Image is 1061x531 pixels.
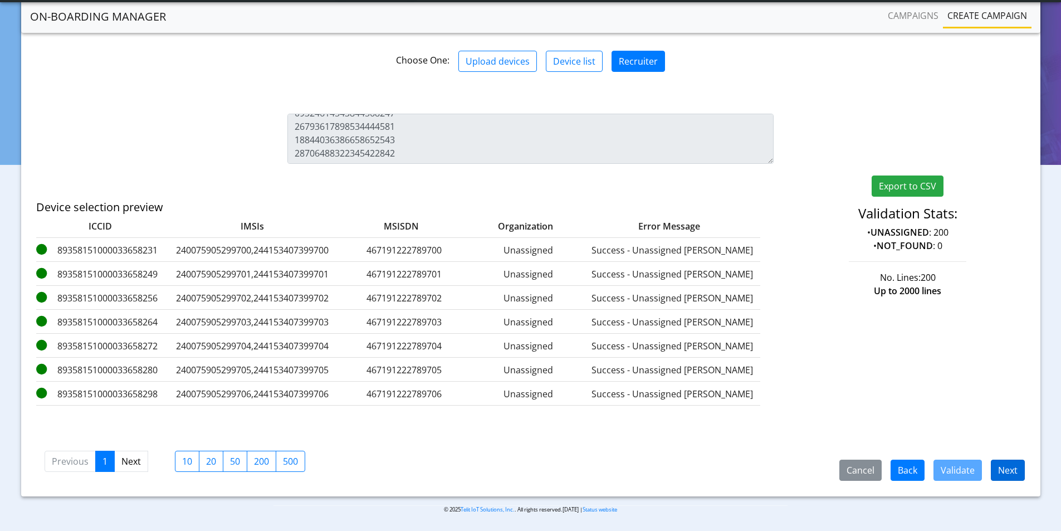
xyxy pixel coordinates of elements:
[276,451,305,472] label: 500
[943,4,1031,27] a: Create campaign
[169,220,336,233] label: IMSIs
[36,363,164,377] label: 89358151000033658280
[451,220,562,233] label: Organization
[589,387,756,401] label: Success - Unassigned [PERSON_NAME]
[473,243,584,257] label: Unassigned
[36,220,164,233] label: ICCID
[933,460,982,481] button: Validate
[473,387,584,401] label: Unassigned
[169,339,336,353] label: 240075905299704,244153407399704
[583,506,617,513] a: Status website
[340,315,468,329] label: 467191222789703
[169,267,336,281] label: 240075905299701,244153407399701
[340,220,446,233] label: MSISDN
[566,220,734,233] label: Error Message
[782,284,1033,298] div: Up to 2000 lines
[36,291,164,305] label: 89358151000033658256
[589,339,756,353] label: Success - Unassigned [PERSON_NAME]
[340,291,468,305] label: 467191222789702
[991,460,1025,481] button: Next
[461,506,515,513] a: Telit IoT Solutions, Inc.
[95,451,115,472] a: 1
[546,51,603,72] button: Device list
[340,267,468,281] label: 467191222789701
[883,4,943,27] a: Campaigns
[458,51,537,72] button: Upload devices
[396,54,449,66] span: Choose One:
[589,363,756,377] label: Success - Unassigned [PERSON_NAME]
[169,315,336,329] label: 240075905299703,244153407399703
[782,271,1033,284] div: No. Lines:
[589,291,756,305] label: Success - Unassigned [PERSON_NAME]
[589,267,756,281] label: Success - Unassigned [PERSON_NAME]
[199,451,223,472] label: 20
[891,460,925,481] button: Back
[921,271,936,284] span: 200
[223,451,247,472] label: 50
[169,363,336,377] label: 240075905299705,244153407399705
[36,339,164,353] label: 89358151000033658272
[169,291,336,305] label: 240075905299702,244153407399702
[169,243,336,257] label: 240075905299700,244153407399700
[473,267,584,281] label: Unassigned
[36,387,164,401] label: 89358151000033658298
[473,315,584,329] label: Unassigned
[790,206,1025,222] h4: Validation Stats:
[871,226,929,238] strong: UNASSIGNED
[36,315,164,329] label: 89358151000033658264
[340,363,468,377] label: 467191222789705
[612,51,665,72] button: Recruiter
[273,505,788,514] p: © 2025 . All rights reserved.[DATE] |
[839,460,882,481] button: Cancel
[473,339,584,353] label: Unassigned
[790,226,1025,239] p: • : 200
[589,243,756,257] label: Success - Unassigned [PERSON_NAME]
[36,201,696,214] h5: Device selection preview
[114,451,148,472] a: Next
[30,6,166,28] a: On-Boarding Manager
[247,451,276,472] label: 200
[340,387,468,401] label: 467191222789706
[36,243,164,257] label: 89358151000033658231
[790,239,1025,252] p: • : 0
[872,176,943,197] button: Export to CSV
[340,339,468,353] label: 467191222789704
[589,315,756,329] label: Success - Unassigned [PERSON_NAME]
[36,267,164,281] label: 89358151000033658249
[340,243,468,257] label: 467191222789700
[175,451,199,472] label: 10
[473,363,584,377] label: Unassigned
[169,387,336,401] label: 240075905299706,244153407399706
[473,291,584,305] label: Unassigned
[877,240,933,252] strong: NOT_FOUND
